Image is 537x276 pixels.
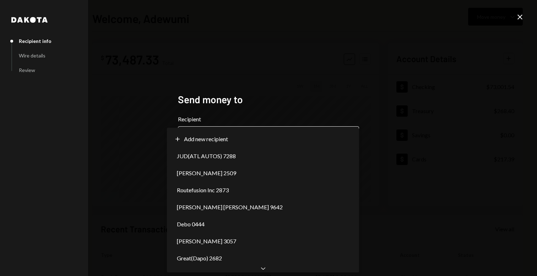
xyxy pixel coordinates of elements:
[177,220,205,228] span: Debo 0444
[177,169,236,177] span: [PERSON_NAME] 2509
[177,186,229,194] span: Routefusion Inc 2873
[177,237,236,245] span: [PERSON_NAME] 3057
[184,135,228,143] span: Add new recipient
[177,254,222,263] span: Great(Dapo) 2682
[178,126,359,146] button: Recipient
[178,115,359,123] label: Recipient
[19,53,45,59] div: Wire details
[19,38,51,44] div: Recipient info
[177,203,283,211] span: [PERSON_NAME] [PERSON_NAME] 9642
[178,93,359,106] h2: Send money to
[19,67,35,73] div: Review
[177,152,236,160] span: JUD(ATL AUTOS) 7288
